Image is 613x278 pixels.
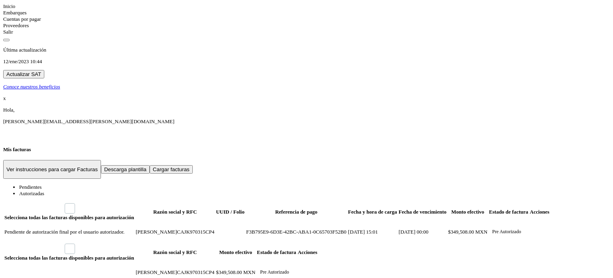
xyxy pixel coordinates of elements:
span: Fecha de vencimiento [399,209,447,215]
span: x [3,95,6,101]
p: Pre Autorizado [260,269,289,275]
p: Última actualización [3,47,610,53]
p: Pre Autorizado [492,229,521,235]
span: Acciones [530,209,550,215]
span: Monto efectivo [451,209,484,215]
span: Pendientes [19,184,42,190]
span: F3B795E9-6D3E-42BC-ABA1-0C65703F52B0 [246,229,346,235]
span: Actualizar SAT [6,71,41,77]
a: Descarga plantilla [101,166,150,172]
a: Proveedores [3,22,29,28]
div: Salir [3,29,610,35]
a: Conoce nuestros beneficios [3,84,610,90]
a: Cuentas por pagar [3,16,41,22]
span: [PERSON_NAME] [136,229,177,235]
span: CAJK970315CP4 [177,229,214,235]
span: Pendiente de autorización final por el usuario autorizador. [4,229,125,235]
p: Conoce nuestros beneficios [3,84,60,90]
a: Inicio [3,3,15,9]
span: Monto efectivo [219,249,252,255]
p: 12/ene/2023 10:44 [3,58,610,65]
span: CAJK970315CP4 [177,269,214,275]
p: Ver instrucciones para cargar Facturas [6,166,98,172]
h4: Mis facturas [3,146,610,153]
a: Salir [3,29,13,35]
span: Razón social y RFC [153,249,197,255]
span: Acciones [298,249,317,255]
button: Descarga plantilla [101,165,150,174]
div: Embarques [3,10,610,16]
div: Cuentas por pagar [3,16,610,22]
span: [DATE] 00:00 [399,229,429,235]
span: UUID / Folio [216,209,245,215]
span: Referencia de pago [275,209,317,215]
button: Actualizar SAT [3,70,44,78]
div: Proveedores [3,22,610,29]
span: $349,508.00 MXN [448,229,488,235]
span: Razón social y RFC [153,209,197,215]
span: Estado de factura [489,209,528,215]
button: Cargar facturas [150,165,193,174]
button: Ver instrucciones para cargar Facturas [3,160,101,179]
span: Selecciona todas las facturas disponibles para autorización [4,214,134,220]
span: $349,508.00 MXN [216,269,255,275]
span: Estado de factura [257,249,296,255]
span: [DATE] 15:01 [348,229,378,235]
p: xochitl.miranda@99minutos.com [3,118,610,125]
div: Inicio [3,3,610,10]
span: Autorizadas [19,190,44,196]
a: Embarques [3,10,26,16]
span: Selecciona todas las facturas disponibles para autorización [4,255,134,261]
span: [PERSON_NAME] [136,269,177,275]
span: Fecha y hora de carga [348,209,397,215]
span: Descarga plantilla [104,166,146,172]
span: Cargar facturas [153,166,190,172]
p: Hola, [3,107,610,113]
